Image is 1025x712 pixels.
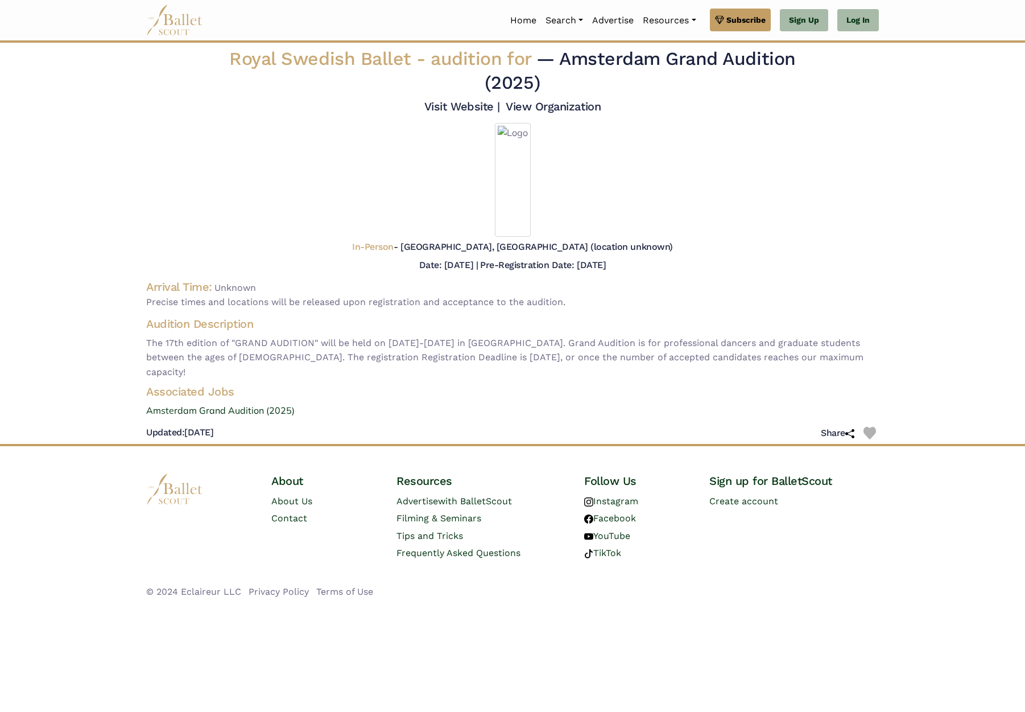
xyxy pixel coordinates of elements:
[506,100,601,113] a: View Organization
[146,474,203,505] img: logo
[146,316,879,331] h4: Audition Description
[709,496,778,507] a: Create account
[541,9,588,32] a: Search
[485,48,796,93] span: — Amsterdam Grand Audition (2025)
[584,548,621,558] a: TikTok
[710,9,771,31] a: Subscribe
[137,404,888,418] a: Amsterdam Grand Audition (2025)
[146,336,879,380] span: The 17th edition of "GRAND AUDITION" will be held on [DATE]-[DATE] in [GEOGRAPHIC_DATA]. Grand Au...
[352,241,672,253] h5: - [GEOGRAPHIC_DATA], [GEOGRAPHIC_DATA] (location unknown)
[424,100,500,113] a: Visit Website |
[584,549,593,558] img: tiktok logo
[495,123,531,237] img: Logo
[638,9,700,32] a: Resources
[146,585,241,599] li: © 2024 Eclaireur LLC
[146,427,213,439] h5: [DATE]
[146,280,212,294] h4: Arrival Time:
[229,48,536,69] span: Royal Swedish Ballet -
[584,530,630,541] a: YouTube
[396,496,512,507] a: Advertisewith BalletScout
[419,260,478,270] h5: Date: [DATE] |
[396,530,463,541] a: Tips and Tricks
[480,260,606,270] h5: Pre-Registration Date: [DATE]
[584,513,636,524] a: Facebook
[438,496,512,507] span: with BalletScout
[352,241,394,252] span: In-Person
[146,427,184,438] span: Updated:
[726,14,766,26] span: Subscribe
[431,48,531,69] span: audition for
[715,14,724,26] img: gem.svg
[584,496,638,507] a: Instagram
[506,9,541,32] a: Home
[214,282,256,293] span: Unknown
[584,474,691,488] h4: Follow Us
[396,548,520,558] a: Frequently Asked Questions
[146,295,879,310] span: Precise times and locations will be released upon registration and acceptance to the audition.
[780,9,828,32] a: Sign Up
[396,474,566,488] h4: Resources
[271,496,312,507] a: About Us
[316,586,373,597] a: Terms of Use
[584,497,593,507] img: instagram logo
[588,9,638,32] a: Advertise
[821,427,854,439] h5: Share
[249,586,309,597] a: Privacy Policy
[137,384,888,399] h4: Associated Jobs
[709,474,879,488] h4: Sign up for BalletScout
[396,513,481,524] a: Filming & Seminars
[837,9,879,32] a: Log In
[271,474,378,488] h4: About
[584,532,593,541] img: youtube logo
[584,515,593,524] img: facebook logo
[271,513,307,524] a: Contact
